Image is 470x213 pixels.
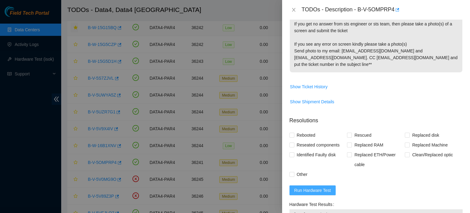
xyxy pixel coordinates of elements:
[352,130,374,140] span: Rescued
[294,169,310,179] span: Other
[302,5,463,15] div: TODOs - Description - B-V-5OMPRP4
[289,112,463,125] p: Resolutions
[410,140,450,150] span: Replaced Machine
[294,140,342,150] span: Reseated components
[291,7,296,12] span: close
[410,150,455,160] span: Clean/Replaced optic
[289,7,298,13] button: Close
[290,82,328,92] button: Show Ticket History
[294,150,338,160] span: Identified Faulty disk
[290,98,334,105] span: Show Shipment Details
[294,187,331,194] span: Run Hardware Test
[352,150,405,169] span: Replaced ETH/Power cable
[289,200,337,209] label: Hardware Test Results
[289,185,336,195] button: Run Hardware Test
[352,140,386,150] span: Replaced RAM
[290,83,328,90] span: Show Ticket History
[294,130,318,140] span: Rebooted
[290,97,335,107] button: Show Shipment Details
[410,130,442,140] span: Replaced disk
